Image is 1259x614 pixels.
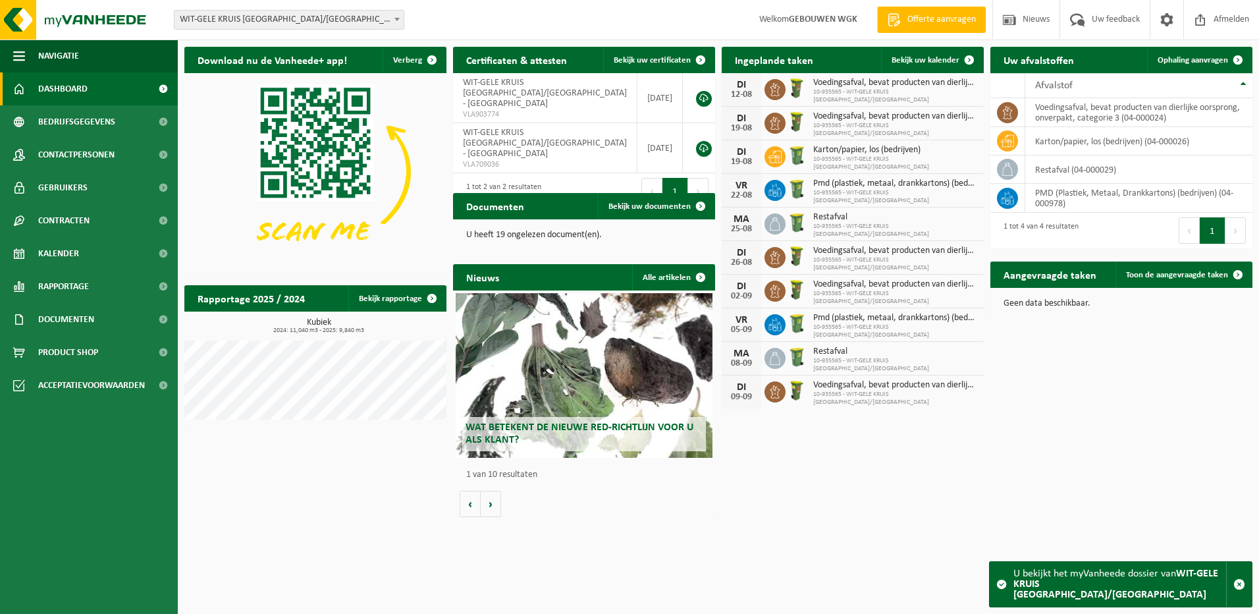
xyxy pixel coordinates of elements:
button: 1 [662,178,688,204]
button: Verberg [383,47,445,73]
p: 1 van 10 resultaten [466,470,709,480]
a: Bekijk uw documenten [598,193,714,219]
h2: Ingeplande taken [722,47,826,72]
div: VR [728,181,755,191]
span: Pmd (plastiek, metaal, drankkartons) (bedrijven) [813,179,977,189]
span: 10-935565 - WIT-GELE KRUIS [GEOGRAPHIC_DATA]/[GEOGRAPHIC_DATA] [813,357,977,373]
div: 09-09 [728,393,755,402]
span: Navigatie [38,40,79,72]
p: U heeft 19 ongelezen document(en). [466,231,702,240]
td: [DATE] [637,123,683,173]
span: 10-935565 - WIT-GELE KRUIS [GEOGRAPHIC_DATA]/[GEOGRAPHIC_DATA] [813,391,977,406]
a: Alle artikelen [632,264,714,291]
a: Offerte aanvragen [877,7,986,33]
span: Pmd (plastiek, metaal, drankkartons) (bedrijven) [813,313,977,323]
img: WB-0060-HPE-GN-51 [786,379,808,402]
span: Rapportage [38,270,89,303]
span: VLA903774 [463,109,627,120]
div: MA [728,214,755,225]
span: 10-935565 - WIT-GELE KRUIS [GEOGRAPHIC_DATA]/[GEOGRAPHIC_DATA] [813,155,977,171]
div: 08-09 [728,359,755,368]
span: 10-935565 - WIT-GELE KRUIS [GEOGRAPHIC_DATA]/[GEOGRAPHIC_DATA] [813,256,977,272]
span: Ophaling aanvragen [1158,56,1228,65]
button: Volgende [481,491,501,517]
h2: Nieuws [453,264,512,290]
span: 10-935565 - WIT-GELE KRUIS [GEOGRAPHIC_DATA]/[GEOGRAPHIC_DATA] [813,122,977,138]
span: Bekijk uw kalender [892,56,959,65]
a: Bekijk uw kalender [881,47,982,73]
td: voedingsafval, bevat producten van dierlijke oorsprong, onverpakt, categorie 3 (04-000024) [1025,98,1252,127]
span: Restafval [813,347,977,357]
div: DI [728,281,755,292]
span: Documenten [38,303,94,336]
img: WB-0060-HPE-GN-51 [786,77,808,99]
a: Toon de aangevraagde taken [1115,262,1251,288]
span: Voedingsafval, bevat producten van dierlijke oorsprong, onverpakt, categorie 3 [813,111,977,122]
img: WB-0240-HPE-GN-51 [786,346,808,368]
p: Geen data beschikbaar. [1004,299,1239,308]
span: Bekijk uw documenten [608,202,691,211]
div: 12-08 [728,90,755,99]
div: 02-09 [728,292,755,301]
span: Dashboard [38,72,88,105]
span: Toon de aangevraagde taken [1126,271,1228,279]
h2: Certificaten & attesten [453,47,580,72]
img: WB-0240-HPE-GN-51 [786,178,808,200]
span: Product Shop [38,336,98,369]
div: DI [728,248,755,258]
div: 19-08 [728,124,755,133]
button: Previous [641,178,662,204]
h2: Aangevraagde taken [990,262,1110,287]
a: Wat betekent de nieuwe RED-richtlijn voor u als klant? [456,293,712,458]
div: 1 tot 4 van 4 resultaten [997,216,1079,245]
span: Acceptatievoorwaarden [38,369,145,402]
span: WIT-GELE KRUIS OOST-VLAANDEREN/DEINZE [174,10,404,30]
img: WB-0060-HPE-GN-51 [786,279,808,301]
div: U bekijkt het myVanheede dossier van [1013,562,1226,607]
img: WB-0060-HPE-GN-51 [786,245,808,267]
button: Next [1225,217,1246,244]
span: 10-935565 - WIT-GELE KRUIS [GEOGRAPHIC_DATA]/[GEOGRAPHIC_DATA] [813,223,977,238]
td: PMD (Plastiek, Metaal, Drankkartons) (bedrijven) (04-000978) [1025,184,1252,213]
div: 1 tot 2 van 2 resultaten [460,177,541,206]
span: Voedingsafval, bevat producten van dierlijke oorsprong, onverpakt, categorie 3 [813,246,977,256]
a: Ophaling aanvragen [1147,47,1251,73]
img: WB-0240-HPE-GN-51 [786,144,808,167]
div: 22-08 [728,191,755,200]
div: 26-08 [728,258,755,267]
td: restafval (04-000029) [1025,155,1252,184]
span: Kalender [38,237,79,270]
h2: Rapportage 2025 / 2024 [184,285,318,311]
span: 10-935565 - WIT-GELE KRUIS [GEOGRAPHIC_DATA]/[GEOGRAPHIC_DATA] [813,290,977,306]
span: Voedingsafval, bevat producten van dierlijke oorsprong, onverpakt, categorie 3 [813,279,977,290]
span: Wat betekent de nieuwe RED-richtlijn voor u als klant? [466,422,693,445]
span: Voedingsafval, bevat producten van dierlijke oorsprong, onverpakt, categorie 3 [813,380,977,391]
span: VLA709036 [463,159,627,170]
h3: Kubiek [191,318,446,334]
span: Bekijk uw certificaten [614,56,691,65]
div: 19-08 [728,157,755,167]
strong: GEBOUWEN WGK [789,14,857,24]
span: Bedrijfsgegevens [38,105,115,138]
span: Restafval [813,212,977,223]
span: Offerte aanvragen [904,13,979,26]
h2: Download nu de Vanheede+ app! [184,47,360,72]
span: Contactpersonen [38,138,115,171]
span: WIT-GELE KRUIS [GEOGRAPHIC_DATA]/[GEOGRAPHIC_DATA] - [GEOGRAPHIC_DATA] [463,128,627,159]
span: Verberg [393,56,422,65]
h2: Documenten [453,193,537,219]
div: 05-09 [728,325,755,335]
h2: Uw afvalstoffen [990,47,1087,72]
div: MA [728,349,755,359]
button: 1 [1200,217,1225,244]
img: WB-0240-HPE-GN-51 [786,211,808,234]
button: Next [688,178,709,204]
div: DI [728,382,755,393]
span: 10-935565 - WIT-GELE KRUIS [GEOGRAPHIC_DATA]/[GEOGRAPHIC_DATA] [813,189,977,205]
span: Gebruikers [38,171,88,204]
span: WIT-GELE KRUIS OOST-VLAANDEREN/DEINZE [174,11,404,29]
img: WB-0060-HPE-GN-51 [786,111,808,133]
span: Contracten [38,204,90,237]
button: Previous [1179,217,1200,244]
td: karton/papier, los (bedrijven) (04-000026) [1025,127,1252,155]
